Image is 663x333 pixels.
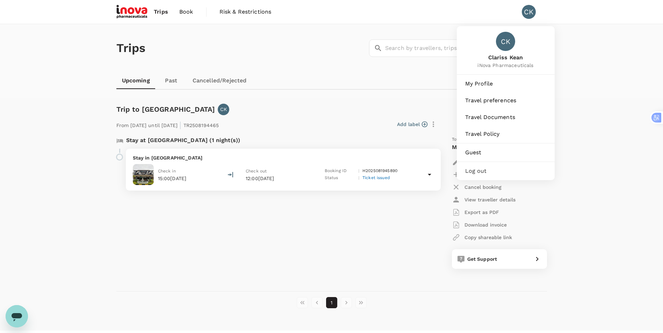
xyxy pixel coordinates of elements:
[358,168,360,175] p: :
[464,234,512,241] p: Copy shareable link
[452,231,512,244] button: Copy shareable link
[154,8,168,16] span: Trips
[187,72,252,89] a: Cancelled/Rejected
[246,175,312,182] p: 12:00[DATE]
[460,93,552,108] a: Travel preferences
[467,256,497,262] span: Get Support
[465,130,546,138] span: Travel Policy
[116,24,146,72] h1: Trips
[464,196,516,203] p: View traveller details
[464,209,499,216] p: Export as PDF
[362,175,390,180] span: Ticket issued
[465,113,546,121] span: Travel Documents
[477,62,533,69] span: iNova Pharmaceuticals
[460,76,552,91] a: My Profile
[116,72,156,89] a: Upcoming
[219,8,272,16] span: Risk & Restrictions
[385,39,547,57] input: Search by travellers, trips, or destination, label, team
[295,297,368,308] nav: pagination navigation
[179,120,181,130] span: |
[452,143,485,151] p: MYR 229.95
[358,175,360,182] p: :
[116,4,149,20] img: iNova Pharmaceuticals
[460,145,552,160] a: Guest
[133,154,434,161] p: Stay in [GEOGRAPHIC_DATA]
[246,169,267,173] span: Check out
[133,164,154,185] img: RPGC Garden Hotel
[496,32,515,51] div: CK
[326,297,337,308] button: page 1
[179,8,193,16] span: Book
[477,54,533,62] span: Clariss Kean
[156,72,187,89] a: Past
[220,106,227,113] p: CK
[362,168,397,175] p: H2025081945890
[465,80,546,88] span: My Profile
[452,168,506,181] button: Request Add-ons
[325,168,355,175] p: Booking ID
[452,206,499,219] button: Export as PDF
[325,175,355,182] p: Status
[452,219,507,231] button: Download invoice
[460,163,552,179] div: Log out
[158,169,176,173] span: Check in
[452,156,503,168] button: Request change
[464,184,502,191] p: Cancel booking
[116,104,215,115] h6: Trip to [GEOGRAPHIC_DATA]
[452,193,516,206] button: View traveller details
[397,121,427,128] button: Add label
[452,136,473,143] span: Total paid
[126,136,240,145] p: Stay at [GEOGRAPHIC_DATA] (1 night(s))
[158,175,187,182] p: 15:00[DATE]
[465,148,546,157] span: Guest
[116,118,219,131] p: From [DATE] until [DATE] TR2508194465
[465,167,546,175] span: Log out
[452,181,502,193] button: Cancel booking
[522,5,536,19] div: CK
[464,221,507,228] p: Download invoice
[460,126,552,142] a: Travel Policy
[460,110,552,125] a: Travel Documents
[6,305,28,327] iframe: 用于启动消息传送窗口的按钮，正在对话
[465,96,546,105] span: Travel preferences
